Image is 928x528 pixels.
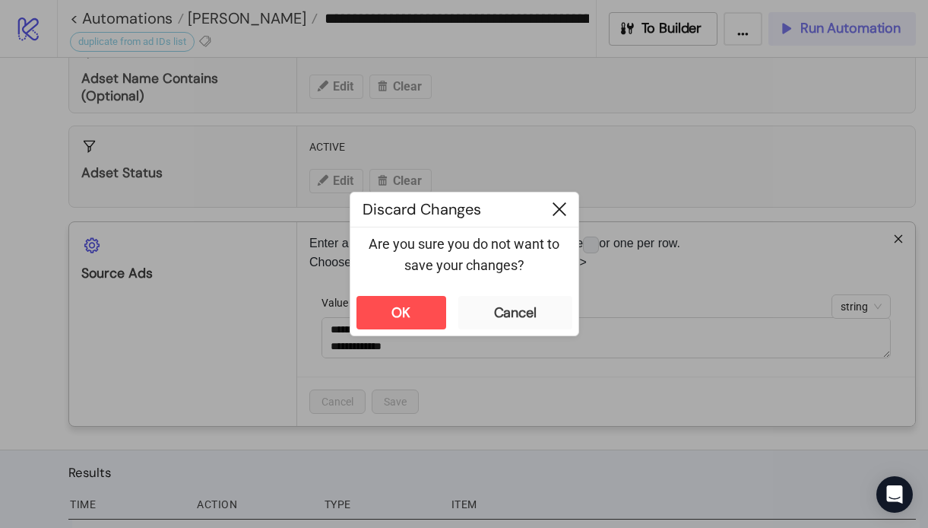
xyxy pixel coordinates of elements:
div: OK [391,304,410,322]
div: Discard Changes [350,192,540,227]
p: Are you sure you do not want to save your changes? [363,234,566,277]
div: Cancel [494,304,537,322]
button: Cancel [458,296,572,329]
div: Open Intercom Messenger [876,476,913,513]
button: OK [356,296,446,329]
